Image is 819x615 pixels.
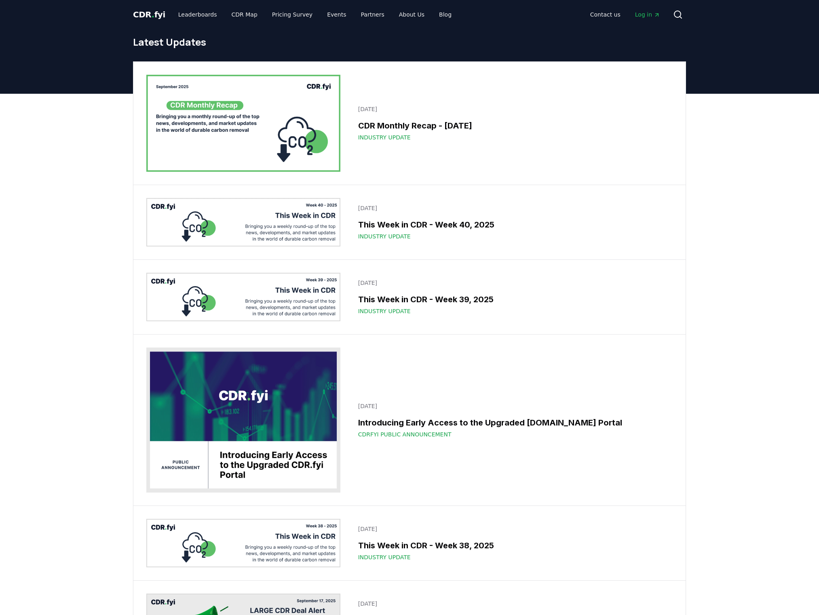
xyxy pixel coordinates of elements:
a: Pricing Survey [266,7,319,22]
nav: Main [584,7,667,22]
a: Events [321,7,353,22]
span: . [152,10,154,19]
span: Log in [635,11,660,19]
img: This Week in CDR - Week 39, 2025 blog post image [146,273,340,321]
span: Industry Update [358,133,411,141]
a: CDR.fyi [133,9,165,20]
img: This Week in CDR - Week 40, 2025 blog post image [146,198,340,246]
p: [DATE] [358,600,668,608]
p: [DATE] [358,525,668,533]
p: [DATE] [358,105,668,113]
img: This Week in CDR - Week 38, 2025 blog post image [146,519,340,567]
span: CDRfyi Public Announcement [358,430,452,438]
span: Industry Update [358,307,411,315]
span: Industry Update [358,553,411,561]
a: Blog [433,7,458,22]
h3: This Week in CDR - Week 38, 2025 [358,539,668,552]
h3: CDR Monthly Recap - [DATE] [358,120,668,132]
p: [DATE] [358,204,668,212]
a: Contact us [584,7,627,22]
img: CDR Monthly Recap - September 2025 blog post image [146,75,340,172]
a: Leaderboards [172,7,224,22]
a: CDR Map [225,7,264,22]
a: [DATE]Introducing Early Access to the Upgraded [DOMAIN_NAME] PortalCDRfyi Public Announcement [353,397,673,443]
h3: This Week in CDR - Week 40, 2025 [358,219,668,231]
a: Partners [355,7,391,22]
a: [DATE]This Week in CDR - Week 39, 2025Industry Update [353,274,673,320]
a: [DATE]CDR Monthly Recap - [DATE]Industry Update [353,100,673,146]
p: [DATE] [358,279,668,287]
img: Introducing Early Access to the Upgraded CDR.fyi Portal blog post image [146,348,340,493]
a: Log in [629,7,667,22]
nav: Main [172,7,458,22]
h1: Latest Updates [133,36,686,48]
span: Industry Update [358,232,411,240]
h3: Introducing Early Access to the Upgraded [DOMAIN_NAME] Portal [358,417,668,429]
a: [DATE]This Week in CDR - Week 40, 2025Industry Update [353,199,673,245]
h3: This Week in CDR - Week 39, 2025 [358,293,668,305]
p: [DATE] [358,402,668,410]
a: About Us [393,7,431,22]
a: [DATE]This Week in CDR - Week 38, 2025Industry Update [353,520,673,566]
span: CDR fyi [133,10,165,19]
